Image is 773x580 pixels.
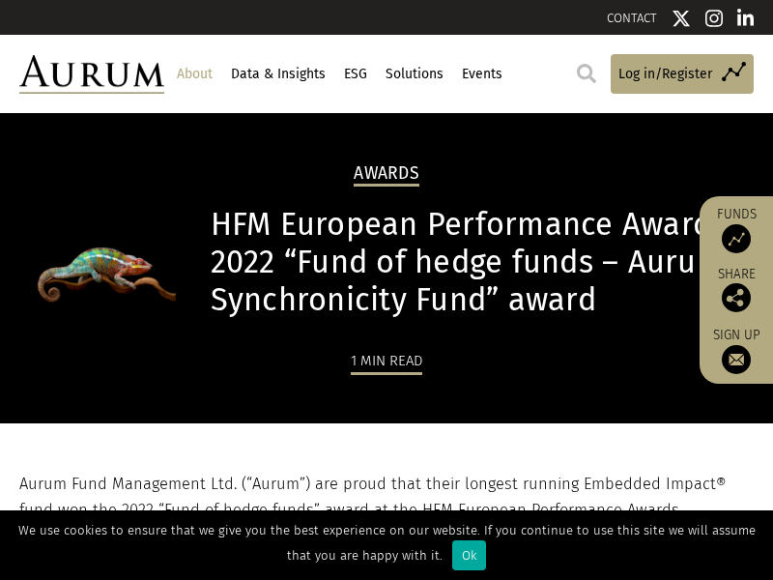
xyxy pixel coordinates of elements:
a: Data & Insights [228,58,328,91]
span: Log in/Register [618,64,712,85]
a: Events [459,58,504,91]
a: ESG [341,58,369,91]
img: Share this post [722,283,751,312]
a: About [174,58,215,91]
div: Share [709,268,763,312]
a: Solutions [383,58,445,91]
div: 1 min read [351,349,422,375]
img: Linkedin icon [737,9,755,28]
h2: Awards [354,163,419,187]
a: Sign up [709,327,763,374]
h1: HFM European Performance Awards 2022 “Fund of hedge funds – Aurum Synchronicity Fund” award [211,206,749,319]
img: Twitter icon [672,9,691,28]
img: Instagram icon [705,9,723,28]
p: Aurum Fund Management Ltd. (“Aurum”) are proud that their longest running Embedded Impact® fund w... [19,472,749,523]
img: Access Funds [722,224,751,253]
a: Log in/Register [611,54,754,94]
a: CONTACT [607,11,657,25]
div: Ok [452,540,486,570]
a: Funds [709,206,763,253]
img: search.svg [577,64,596,83]
img: Sign up to our newsletter [722,345,751,374]
img: Aurum [19,55,164,95]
